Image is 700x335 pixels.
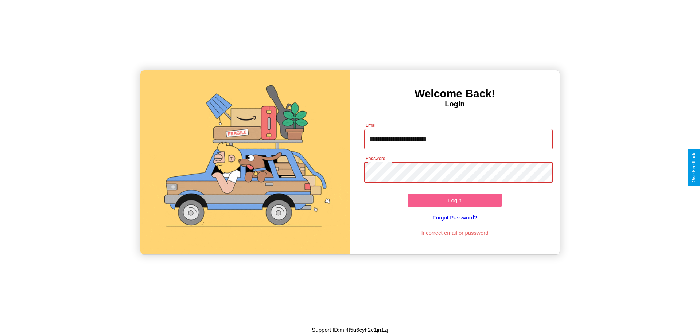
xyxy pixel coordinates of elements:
h3: Welcome Back! [350,87,560,100]
button: Login [408,194,502,207]
label: Email [366,122,377,128]
div: Give Feedback [691,153,696,182]
h4: Login [350,100,560,108]
img: gif [140,70,350,254]
label: Password [366,155,385,161]
a: Forgot Password? [361,207,549,228]
p: Support ID: mf4t5u6cyh2e1jn1zj [312,325,388,335]
p: Incorrect email or password [361,228,549,238]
